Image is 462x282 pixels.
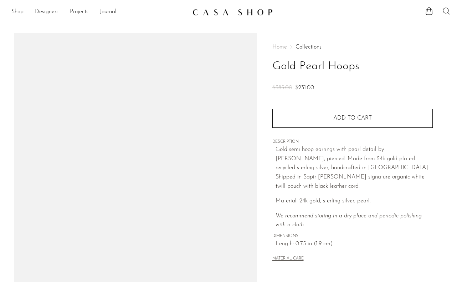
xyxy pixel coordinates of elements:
[276,145,433,191] p: Gold semi hoop earrings with pearl detail by [PERSON_NAME], pierced. Made from 24k gold plated re...
[70,7,88,17] a: Projects
[272,233,433,240] span: DIMENSIONS
[295,85,314,91] span: $231.00
[11,6,187,18] nav: Desktop navigation
[272,44,433,50] nav: Breadcrumbs
[276,213,422,228] i: We recommend storing in a dry place and periodic polishing with a cloth.
[296,44,322,50] a: Collections
[276,240,433,249] span: Length: 0.75 in (1.9 cm)
[11,7,24,17] a: Shop
[100,7,117,17] a: Journal
[11,6,187,18] ul: NEW HEADER MENU
[272,139,433,145] span: DESCRIPTION
[272,256,304,262] button: MATERIAL CARE
[272,109,433,127] button: Add to cart
[35,7,58,17] a: Designers
[276,174,425,189] span: ignature organic white twill pouch with black leather cord.
[333,115,372,121] span: Add to cart
[276,198,371,204] span: Material: 24k gold, sterling silver, pearl.
[272,44,287,50] span: Home
[272,85,292,91] span: $385.00
[272,57,433,76] h1: Gold Pearl Hoops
